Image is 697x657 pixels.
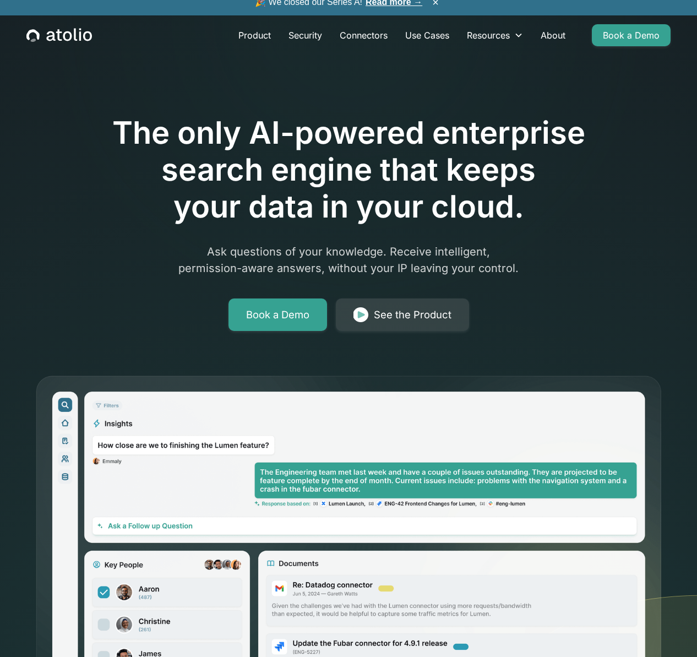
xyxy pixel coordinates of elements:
a: home [26,28,92,42]
div: Resources [458,24,532,46]
h1: The only AI-powered enterprise search engine that keeps your data in your cloud. [67,115,630,226]
a: About [532,24,574,46]
a: Product [230,24,280,46]
a: Security [280,24,331,46]
a: Book a Demo [228,298,327,332]
p: Ask questions of your knowledge. Receive intelligent, permission-aware answers, without your IP l... [137,243,560,276]
a: Book a Demo [592,24,671,46]
div: See the Product [374,307,451,323]
a: See the Product [336,298,469,332]
a: Connectors [331,24,396,46]
a: Use Cases [396,24,458,46]
div: Resources [467,29,510,42]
